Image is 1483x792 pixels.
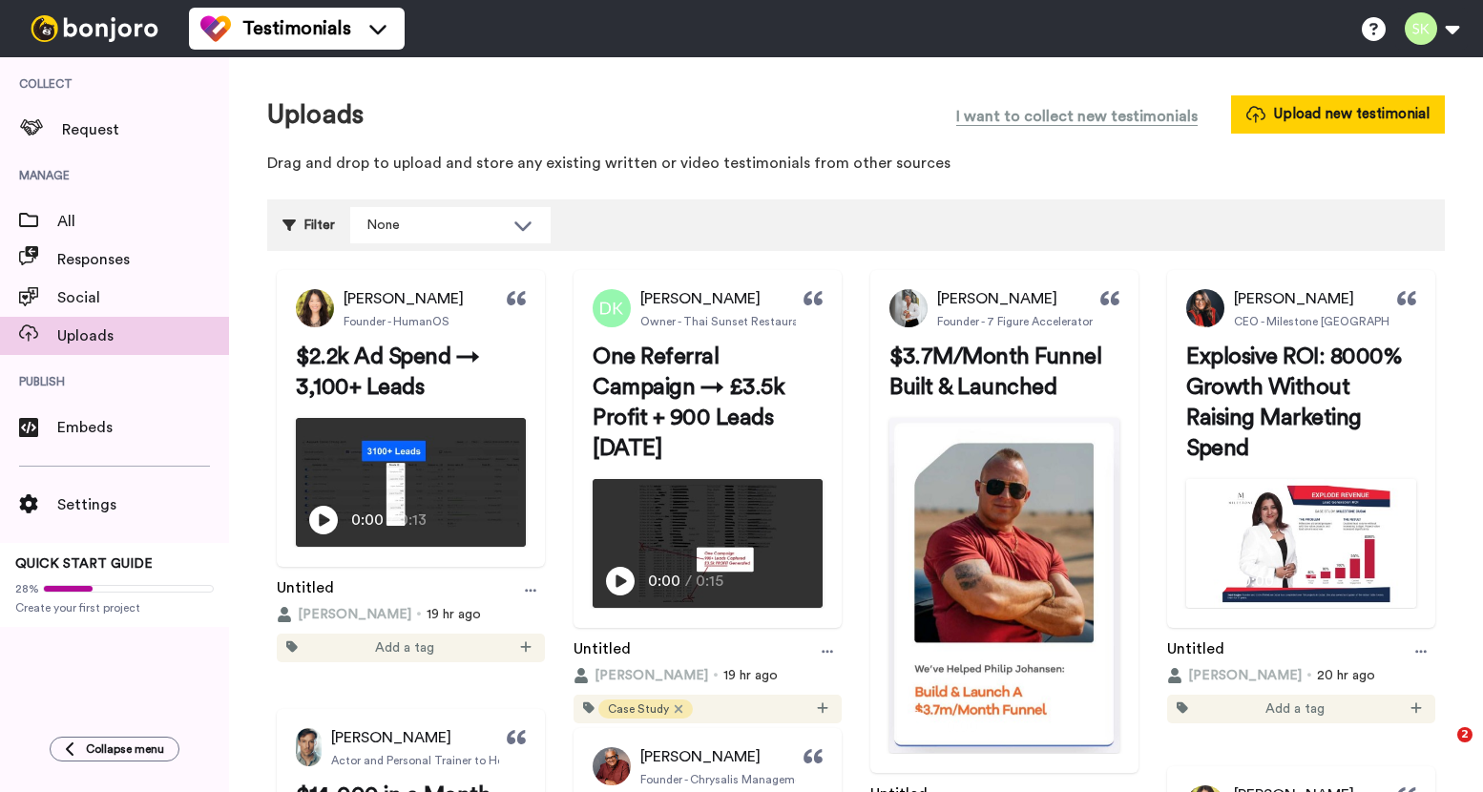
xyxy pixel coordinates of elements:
span: Explosive ROI: 8000% Growth Without Raising Marketing Spend [1186,345,1407,460]
span: 0:00 [945,715,978,738]
span: Add a tag [375,638,434,657]
span: Settings [57,493,229,516]
span: [PERSON_NAME] [595,666,708,685]
span: I want to collect new testimonials [956,105,1198,128]
img: Profile Picture [593,747,631,785]
img: Video Thumbnail [593,479,823,609]
img: Profile Picture [296,289,334,327]
span: 0:15 [696,570,729,593]
span: [PERSON_NAME] [331,726,451,749]
span: 0:00 [648,570,681,593]
span: Social [57,286,229,309]
span: 0:00 [351,509,385,531]
button: I want to collect new testimonials [942,95,1212,134]
span: 0:07 [992,715,1026,738]
span: Owner - Thai Sunset Restaurant [640,314,810,329]
img: Profile Picture [593,289,631,327]
span: Founder - 7 Figure Accelerator [937,314,1093,329]
span: Founder - Chrysalis Management Institute [640,772,860,787]
span: / [1279,570,1285,593]
span: $2.2k Ad Spend → 3,100+ Leads [296,345,485,399]
button: [PERSON_NAME] [277,605,411,624]
div: 19 hr ago [574,666,842,685]
span: Embeds [57,416,229,439]
div: None [366,216,504,235]
a: Untitled [574,637,631,666]
button: Upload new testimonial [1231,95,1445,133]
span: [PERSON_NAME] [937,287,1057,310]
button: Collapse menu [50,737,179,761]
span: All [57,210,229,233]
h1: Uploads [267,100,364,130]
span: / [982,715,989,738]
div: Filter [282,207,335,243]
span: 28% [15,581,39,596]
div: 20 hr ago [1167,666,1435,685]
span: [PERSON_NAME] [640,745,761,768]
span: CEO - Milestone [GEOGRAPHIC_DATA] [1234,314,1442,329]
span: [PERSON_NAME] [344,287,464,310]
span: 2 [1457,727,1473,742]
span: QUICK START GUIDE [15,557,153,571]
span: Uploads [57,324,229,347]
span: 0:15 [1289,570,1323,593]
button: [PERSON_NAME] [574,666,708,685]
span: One Referral Campaign → £3.5k Profit + 900 Leads [DATE] [593,345,790,460]
span: [PERSON_NAME] [1188,666,1302,685]
span: Collapse menu [86,741,164,757]
span: [PERSON_NAME] [298,605,411,624]
img: Profile Picture [1186,289,1224,327]
img: Video Thumbnail [889,418,1119,754]
span: Founder - HumanOS [344,314,449,329]
span: 0:13 [399,509,432,531]
button: [PERSON_NAME] [1167,666,1302,685]
span: [PERSON_NAME] [1234,287,1354,310]
span: $3.7M/Month Funnel Built & Launched [889,345,1107,399]
img: tm-color.svg [200,13,231,44]
iframe: Intercom live chat [1418,727,1464,773]
img: Profile Picture [889,289,928,327]
span: Case Study [608,701,669,717]
span: Request [62,118,229,141]
div: 19 hr ago [277,605,545,624]
span: / [388,509,395,531]
span: [PERSON_NAME] [640,287,761,310]
span: Testimonials [242,15,351,42]
span: Actor and Personal Trainer to Hollywood Actors [331,753,583,768]
img: Video Thumbnail [1186,479,1416,609]
img: Profile Picture [296,728,322,766]
span: / [685,570,692,593]
img: bj-logo-header-white.svg [23,15,166,42]
span: Responses [57,248,229,271]
img: Video Thumbnail [296,418,526,548]
a: Untitled [277,576,334,605]
span: 0:00 [1242,570,1275,593]
a: Untitled [1167,637,1224,666]
p: Drag and drop to upload and store any existing written or video testimonials from other sources [267,153,1445,175]
span: Add a tag [1265,699,1325,719]
span: Create your first project [15,600,214,615]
